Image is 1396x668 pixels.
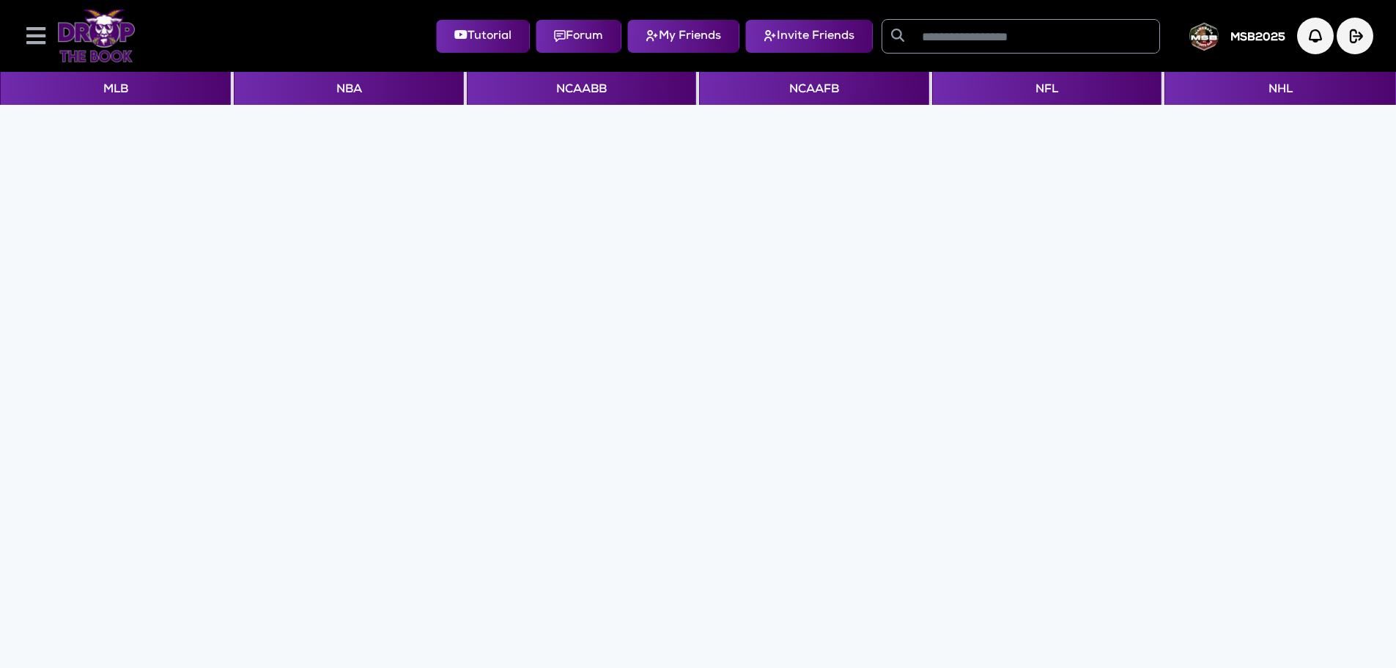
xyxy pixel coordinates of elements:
button: NBA [234,72,463,105]
img: User [1189,21,1219,51]
img: Logo [57,10,136,62]
button: Invite Friends [745,20,873,53]
button: My Friends [627,20,739,53]
button: NCAABB [467,72,696,105]
button: Forum [536,20,621,53]
button: NFL [932,72,1162,105]
button: Tutorial [436,20,530,53]
img: Notification [1297,18,1334,54]
button: NHL [1164,72,1395,105]
button: NCAAFB [699,72,928,105]
h5: MSB2025 [1230,32,1285,45]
